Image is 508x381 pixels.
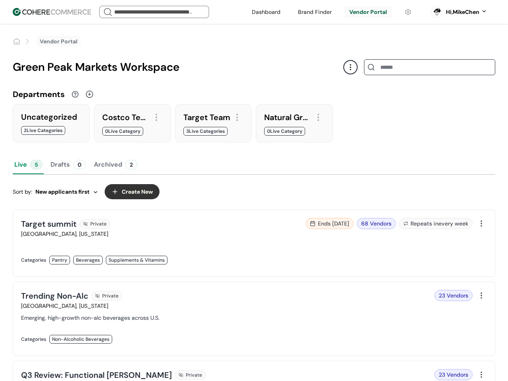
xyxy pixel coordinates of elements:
button: Live [13,155,44,174]
div: Hi, MikeChen [446,8,479,16]
span: New applicants first [35,188,90,196]
img: Cohere Logo [13,8,91,16]
div: Ends [DATE] [306,218,354,229]
div: 23 Vendors [434,369,473,380]
svg: 0 percent [431,6,443,18]
button: Drafts [49,155,88,174]
div: Sort by: [13,188,98,196]
button: Archived [92,155,139,174]
div: Departments [13,88,65,100]
div: Green Peak Markets Workspace [13,59,343,76]
div: Repeats in every week [399,218,473,229]
div: 0 [73,160,86,169]
button: Create New [105,184,160,199]
div: 68 Vendors [357,218,396,229]
button: Hi,MikeChen [446,8,487,16]
div: 23 Vendors [434,290,473,301]
nav: breadcrumb [13,36,81,47]
div: 2 [125,160,137,169]
div: 5 [30,160,43,169]
a: Vendor Portal [40,37,78,46]
div: Emerging, high-growth non-alc beverages across U.S. [21,314,249,321]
